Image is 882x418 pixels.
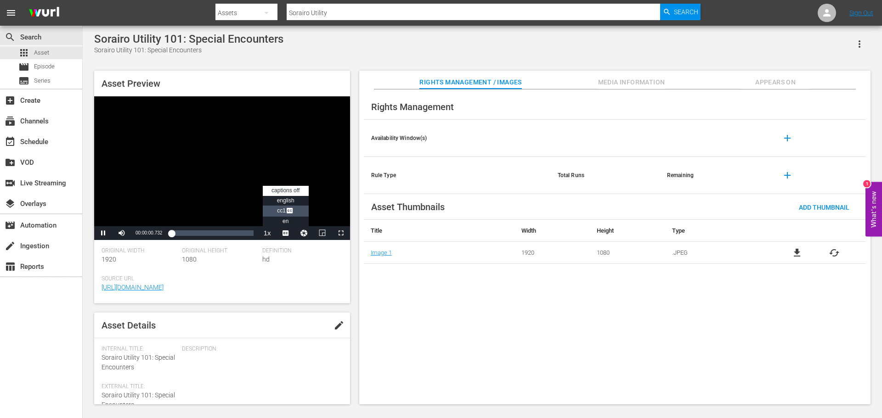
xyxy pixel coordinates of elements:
a: file_download [792,247,803,258]
span: Asset [18,47,29,58]
span: Asset Details [102,320,156,331]
button: Captions [277,226,295,240]
span: edit [334,320,345,331]
span: en [283,218,288,224]
span: Overlays [5,198,16,209]
span: Automation [5,220,16,231]
button: add [776,127,798,149]
a: Sign Out [849,9,873,17]
span: english [277,197,294,204]
span: 1080 [182,256,197,263]
span: Rights Management [371,101,454,112]
span: 00:00:00.732 [136,230,162,235]
span: hd [262,256,270,263]
button: Search [660,4,701,20]
td: .JPEG [665,242,766,264]
span: Series [18,75,29,86]
span: Live Streaming [5,178,16,189]
span: Sorairo Utility 101: Special Encounters [102,354,175,371]
span: Search [5,32,16,43]
button: Playback Rate [258,226,277,240]
button: Jump To Time [295,226,313,240]
span: Channels [5,116,16,127]
span: Source Url [102,275,338,283]
th: Total Runs [550,157,660,194]
th: Type [665,220,766,242]
span: Appears On [741,77,810,88]
button: Picture-in-Picture [313,226,332,240]
span: Description: [182,346,338,353]
button: add [776,164,798,186]
div: Sorairo Utility 101: Special Encounters [94,45,283,55]
span: Asset Preview [102,78,160,89]
span: captions off [271,187,300,194]
span: Create [5,95,16,106]
span: VOD [5,157,16,168]
span: CC1 [277,207,294,214]
button: Mute [113,226,131,240]
button: Pause [94,226,113,240]
span: Internal Title: [102,346,177,353]
th: Title [364,220,514,242]
span: Add Thumbnail [792,204,857,211]
th: Remaining [660,157,769,194]
span: 1920 [102,256,116,263]
div: 1 [863,180,871,187]
th: Width [514,220,590,242]
span: add [782,170,793,181]
div: Progress Bar [171,230,253,236]
span: add [782,133,793,144]
span: Asset Thumbnails [371,201,445,212]
span: Rights Management / Images [419,77,521,88]
span: Sorairo Utility 101: Special Encounters [102,391,175,408]
span: Original Height [182,247,258,255]
img: ans4CAIJ8jUAAAAAAAAAAAAAAAAAAAAAAAAgQb4GAAAAAAAAAAAAAAAAAAAAAAAAJMjXAAAAAAAAAAAAAAAAAAAAAAAAgAT5G... [22,2,66,24]
div: Sorairo Utility 101: Special Encounters [94,33,283,45]
div: Video Player [94,96,350,240]
span: Search [674,4,698,20]
span: Episode [34,62,55,71]
span: Original Width [102,247,177,255]
a: Image 1 [371,249,392,256]
button: edit [328,314,350,336]
td: 1080 [590,242,665,264]
span: Episode [18,61,29,72]
span: External Title: [102,383,177,390]
button: cached [829,247,840,258]
span: Ingestion [5,240,16,251]
button: Fullscreen [332,226,350,240]
span: Media Information [597,77,666,88]
span: Definition [262,247,338,255]
span: Reports [5,261,16,272]
th: Rule Type [364,157,550,194]
td: 1920 [514,242,590,264]
span: Schedule [5,136,16,147]
span: Series [34,76,51,85]
span: Asset [34,48,49,57]
th: Availability Window(s) [364,120,550,157]
button: Add Thumbnail [792,199,857,215]
a: [URL][DOMAIN_NAME] [102,284,164,291]
span: menu [6,7,17,18]
button: Open Feedback Widget [865,182,882,236]
th: Height [590,220,665,242]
